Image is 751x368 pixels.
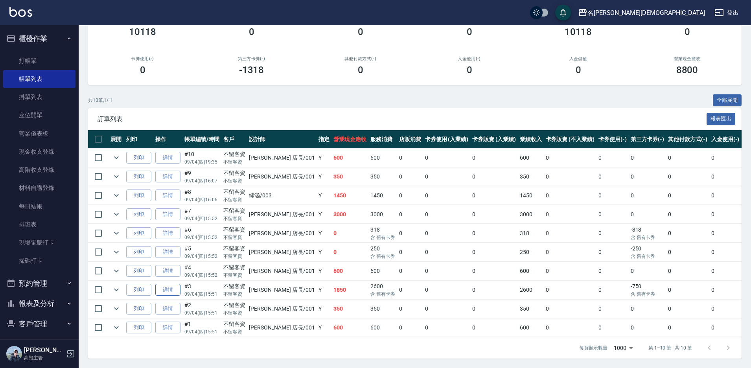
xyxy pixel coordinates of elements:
[126,322,151,334] button: 列印
[666,281,709,299] td: 0
[711,6,742,20] button: 登出
[182,205,221,224] td: #7
[709,205,742,224] td: 0
[155,208,180,221] a: 詳情
[184,234,219,241] p: 09/04 (四) 15:52
[596,167,629,186] td: 0
[596,130,629,149] th: 卡券使用(-)
[544,262,596,280] td: 0
[470,262,518,280] td: 0
[223,215,245,222] p: 不留客資
[110,171,122,182] button: expand row
[467,26,472,37] h3: 0
[247,224,317,243] td: [PERSON_NAME] 店長 /001
[109,130,124,149] th: 展開
[370,234,395,241] p: 含 舊有卡券
[221,130,247,149] th: 客戶
[98,56,188,61] h2: 卡券使用(-)
[629,186,666,205] td: 0
[126,208,151,221] button: 列印
[126,152,151,164] button: 列印
[397,262,423,280] td: 0
[317,167,331,186] td: Y
[631,234,664,241] p: 含 舊有卡券
[110,227,122,239] button: expand row
[629,224,666,243] td: -318
[470,186,518,205] td: 0
[317,281,331,299] td: Y
[666,130,709,149] th: 其他付款方式(-)
[126,284,151,296] button: 列印
[629,243,666,261] td: -250
[397,167,423,186] td: 0
[184,253,219,260] p: 09/04 (四) 15:52
[518,186,544,205] td: 1450
[709,243,742,261] td: 0
[423,262,471,280] td: 0
[223,301,245,309] div: 不留客資
[368,149,397,167] td: 600
[424,56,514,61] h2: 入金使用(-)
[3,234,75,252] a: 現場電腦打卡
[140,64,145,75] h3: 0
[184,158,219,166] p: 09/04 (四) 19:35
[648,344,692,351] p: 第 1–10 筆 共 10 筆
[223,207,245,215] div: 不留客資
[575,5,708,21] button: 名[PERSON_NAME][DEMOGRAPHIC_DATA]
[368,224,397,243] td: 318
[247,205,317,224] td: [PERSON_NAME] 店長 /001
[182,281,221,299] td: #3
[629,318,666,337] td: 0
[110,190,122,201] button: expand row
[223,282,245,291] div: 不留客資
[155,227,180,239] a: 詳情
[110,208,122,220] button: expand row
[24,354,64,361] p: 高階主管
[666,318,709,337] td: 0
[470,149,518,167] td: 0
[587,8,705,18] div: 名[PERSON_NAME][DEMOGRAPHIC_DATA]
[629,167,666,186] td: 0
[358,64,363,75] h3: 0
[247,186,317,205] td: 繡涵 /003
[182,130,221,149] th: 帳單編號/時間
[184,328,219,335] p: 09/04 (四) 15:51
[126,265,151,277] button: 列印
[317,300,331,318] td: Y
[544,300,596,318] td: 0
[126,246,151,258] button: 列印
[3,88,75,106] a: 掛單列表
[155,303,180,315] a: 詳情
[247,149,317,167] td: [PERSON_NAME] 店長 /001
[666,205,709,224] td: 0
[223,291,245,298] p: 不留客資
[124,130,153,149] th: 列印
[544,205,596,224] td: 0
[423,149,471,167] td: 0
[9,7,32,17] img: Logo
[24,346,64,354] h5: [PERSON_NAME]
[182,186,221,205] td: #8
[182,262,221,280] td: #4
[544,186,596,205] td: 0
[331,130,368,149] th: 營業現金應收
[247,300,317,318] td: [PERSON_NAME] 店長 /001
[423,130,471,149] th: 卡券使用 (入業績)
[596,262,629,280] td: 0
[544,224,596,243] td: 0
[223,234,245,241] p: 不留客資
[666,186,709,205] td: 0
[470,224,518,243] td: 0
[317,262,331,280] td: Y
[182,167,221,186] td: #9
[397,243,423,261] td: 0
[368,300,397,318] td: 350
[709,224,742,243] td: 0
[544,243,596,261] td: 0
[239,64,264,75] h3: -1318
[247,130,317,149] th: 設計師
[155,171,180,183] a: 詳情
[629,281,666,299] td: -750
[223,328,245,335] p: 不留客資
[518,130,544,149] th: 業績收入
